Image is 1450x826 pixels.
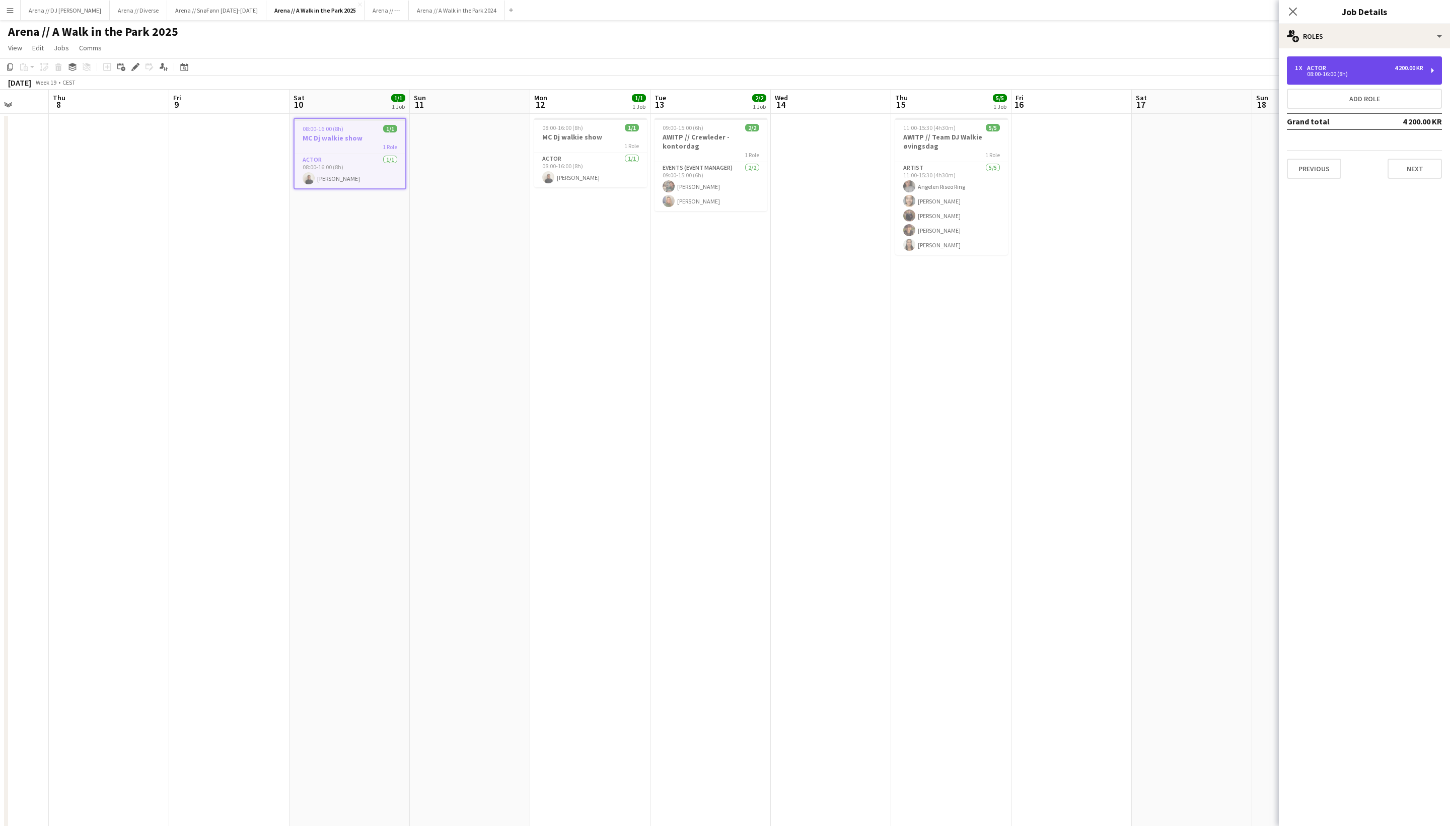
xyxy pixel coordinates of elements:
h1: Arena // A Walk in the Park 2025 [8,24,178,39]
td: 4 200.00 KR [1379,113,1442,129]
button: Arena // A Walk in the Park 2024 [409,1,505,20]
h3: AWITP // Crewleder - kontordag [655,132,767,151]
div: [DATE] [8,78,31,88]
span: Thu [53,93,65,102]
span: 5/5 [986,124,1000,131]
span: View [8,43,22,52]
span: Thu [895,93,908,102]
span: 1/1 [632,94,646,102]
span: 12 [533,99,547,110]
app-card-role: Actor1/108:00-16:00 (8h)[PERSON_NAME] [295,154,405,188]
h3: AWITP // Team DJ Walkie øvingsdag [895,132,1008,151]
button: Arena // Diverse [110,1,167,20]
span: 09:00-15:00 (6h) [663,124,703,131]
span: 1 Role [985,151,1000,159]
span: Sun [1256,93,1268,102]
span: Wed [775,93,788,102]
div: 1 Job [392,103,405,110]
span: Fri [173,93,181,102]
h3: Job Details [1279,5,1450,18]
span: 2/2 [752,94,766,102]
span: 08:00-16:00 (8h) [542,124,583,131]
span: Sun [414,93,426,102]
a: View [4,41,26,54]
div: 1 Job [993,103,1006,110]
div: 1 x [1295,64,1307,72]
span: Mon [534,93,547,102]
span: 1/1 [383,125,397,132]
span: 16 [1014,99,1024,110]
h3: MC Dj walkie show [295,133,405,143]
span: 2/2 [745,124,759,131]
a: Comms [75,41,106,54]
button: Next [1388,159,1442,179]
app-card-role: Actor1/108:00-16:00 (8h)[PERSON_NAME] [534,153,647,187]
app-job-card: 09:00-15:00 (6h)2/2AWITP // Crewleder - kontordag1 RoleEvents (Event Manager)2/209:00-15:00 (6h)[... [655,118,767,211]
button: Previous [1287,159,1341,179]
button: Arena // --- [365,1,409,20]
span: 1 Role [383,143,397,151]
span: 5/5 [993,94,1007,102]
div: Roles [1279,24,1450,48]
span: 1/1 [391,94,405,102]
span: 1 Role [745,151,759,159]
app-card-role: Events (Event Manager)2/209:00-15:00 (6h)[PERSON_NAME][PERSON_NAME] [655,162,767,211]
span: Jobs [54,43,69,52]
span: Tue [655,93,666,102]
span: Sat [1136,93,1147,102]
button: Arena // SnøFønn [DATE]-[DATE] [167,1,266,20]
div: 1 Job [632,103,645,110]
span: 1 Role [624,142,639,150]
button: Arena // A Walk in the Park 2025 [266,1,365,20]
button: Arena // DJ [PERSON_NAME] [21,1,110,20]
button: Add role [1287,89,1442,109]
span: Fri [1016,93,1024,102]
span: 10 [292,99,305,110]
span: Week 19 [33,79,58,86]
span: 11 [412,99,426,110]
span: Sat [294,93,305,102]
span: 1/1 [625,124,639,131]
app-job-card: 11:00-15:30 (4h30m)5/5AWITP // Team DJ Walkie øvingsdag1 RoleArtist5/511:00-15:30 (4h30m)Angelen ... [895,118,1008,255]
div: 4 200.00 KR [1395,64,1423,72]
a: Jobs [50,41,73,54]
td: Grand total [1287,113,1379,129]
span: 8 [51,99,65,110]
div: CEST [62,79,76,86]
span: 11:00-15:30 (4h30m) [903,124,956,131]
span: 13 [653,99,666,110]
span: 14 [773,99,788,110]
span: 15 [894,99,908,110]
span: Comms [79,43,102,52]
span: 18 [1255,99,1268,110]
span: Edit [32,43,44,52]
h3: MC Dj walkie show [534,132,647,142]
app-job-card: 08:00-16:00 (8h)1/1MC Dj walkie show1 RoleActor1/108:00-16:00 (8h)[PERSON_NAME] [294,118,406,189]
span: 08:00-16:00 (8h) [303,125,343,132]
app-card-role: Artist5/511:00-15:30 (4h30m)Angelen Riseo Ring[PERSON_NAME][PERSON_NAME][PERSON_NAME][PERSON_NAME] [895,162,1008,255]
div: 08:00-16:00 (8h) [1295,72,1423,77]
div: 1 Job [753,103,766,110]
a: Edit [28,41,48,54]
span: 9 [172,99,181,110]
app-job-card: 08:00-16:00 (8h)1/1MC Dj walkie show1 RoleActor1/108:00-16:00 (8h)[PERSON_NAME] [534,118,647,187]
div: Actor [1307,64,1330,72]
span: 17 [1134,99,1147,110]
